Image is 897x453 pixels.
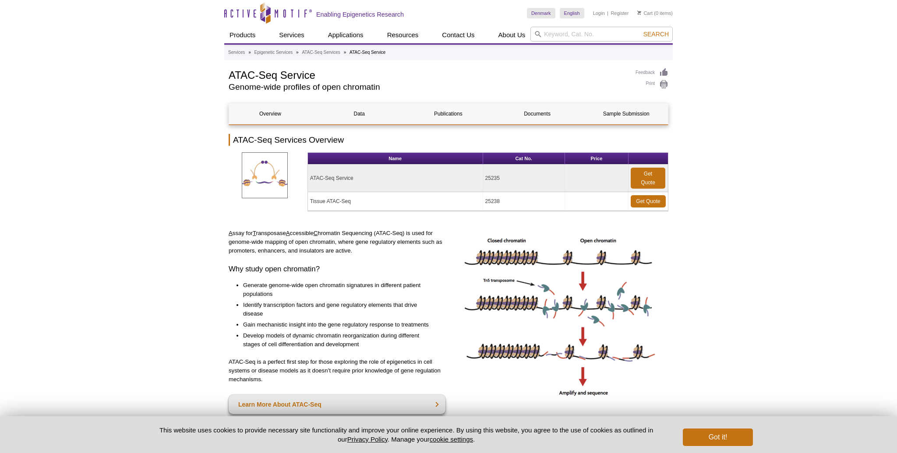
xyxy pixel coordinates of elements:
[323,27,369,43] a: Applications
[593,10,605,16] a: Login
[286,230,290,236] u: A
[631,168,665,189] a: Get Quote
[243,320,437,329] li: Gain mechanistic insight into the gene regulatory response to treatments
[229,83,627,91] h2: Genome-wide profiles of open chromatin
[611,10,629,16] a: Register
[607,8,608,18] li: |
[637,8,673,18] li: (0 items)
[636,80,668,89] a: Print
[229,395,445,414] a: Learn More About ATAC-Seq
[683,428,753,446] button: Got it!
[585,103,667,124] a: Sample Submission
[314,230,318,236] u: C
[243,301,437,318] li: Identify transcription factors and gene regulatory elements that drive disease
[347,435,388,443] a: Privacy Policy
[229,103,311,124] a: Overview
[296,50,299,55] li: »
[493,27,531,43] a: About Us
[483,165,565,192] td: 25235
[637,11,641,15] img: Your Cart
[407,103,489,124] a: Publications
[242,152,288,198] img: ATAC-SeqServices
[527,8,555,18] a: Denmark
[382,27,424,43] a: Resources
[224,27,261,43] a: Products
[565,153,629,165] th: Price
[229,68,627,81] h1: ATAC-Seq Service
[302,49,340,56] a: ATAC-Seq Services
[496,103,579,124] a: Documents
[641,30,671,38] button: Search
[483,153,565,165] th: Cat No.
[344,50,346,55] li: »
[631,195,666,207] a: Get Quote
[229,264,445,274] h3: Why study open chromatin?
[308,153,483,165] th: Name
[636,68,668,77] a: Feedback
[254,49,293,56] a: Epigenetic Services
[229,230,233,236] u: A
[483,192,565,211] td: 25238
[437,27,480,43] a: Contact Us
[243,331,437,349] li: Develop models of dynamic chromatin reorganization during different stages of cell differentiatio...
[530,27,673,42] input: Keyword, Cat. No.
[308,165,483,192] td: ATAC-Seq Service
[229,229,445,255] p: ssay for ransposase ccessible hromatin Sequencing (ATAC-Seq) is used for genome-wide mapping of o...
[248,50,251,55] li: »
[144,425,668,444] p: This website uses cookies to provide necessary site functionality and improve your online experie...
[643,31,669,38] span: Search
[229,358,445,384] p: ATAC-Seq is a perfect first step for those exploring the role of epigenetics in cell systems or d...
[560,8,584,18] a: English
[243,281,437,298] li: Generate genome-wide open chromatin signatures in different patient populations
[637,10,653,16] a: Cart
[350,50,385,55] li: ATAC-Seq Service
[462,229,659,399] img: ATAC-Seq image
[318,103,400,124] a: Data
[274,27,310,43] a: Services
[308,192,483,211] td: Tissue ATAC-Seq
[229,134,668,146] h2: ATAC-Seq Services Overview
[430,435,473,443] button: cookie settings
[228,49,245,56] a: Services
[316,11,404,18] h2: Enabling Epigenetics Research
[253,230,256,236] u: T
